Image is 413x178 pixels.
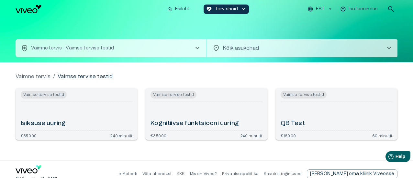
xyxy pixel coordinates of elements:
p: Vaimse tervise testid [58,73,113,80]
p: Kõik asukohad [223,44,375,52]
p: 60 minutit [372,133,392,137]
span: chevron_right [385,44,393,52]
p: [PERSON_NAME] oma kliinik Viveosse [310,171,394,177]
span: ecg_heart [206,6,212,12]
p: €160.00 [281,133,296,137]
button: Iseteenindus [339,5,379,14]
p: Esileht [175,6,190,13]
span: keyboard_arrow_down [240,6,246,12]
a: Open service booking details [275,88,397,140]
p: Võta ühendust [142,171,172,177]
p: Tervishoid [215,6,238,13]
span: Vaimse tervise testid [281,91,327,99]
p: Mis on Viveo? [190,171,217,177]
span: chevron_right [194,44,201,52]
a: Kasutustingimused [264,172,302,176]
a: Navigate to homepage [16,5,162,13]
a: Open service booking details [16,88,138,140]
span: home [167,6,173,12]
p: 240 minutit [240,133,262,137]
p: Vaimne tervis - Vaimse tervise testid [31,45,114,52]
button: health_and_safetyVaimne tervis - Vaimse tervise testidchevron_right [16,39,206,57]
p: Iseteenindus [349,6,378,13]
span: Vaimse tervise testid [151,91,196,99]
p: €350.00 [21,133,37,137]
a: Privaatsuspoliitika [222,172,259,176]
p: EST [316,6,325,13]
h6: Isiksuse uuring [21,119,65,128]
button: ecg_heartTervishoidkeyboard_arrow_down [204,5,249,14]
h6: QB Test [281,119,305,128]
p: €350.00 [151,133,166,137]
a: e-Apteek [118,172,137,176]
iframe: Help widget launcher [363,149,413,167]
span: location_on [212,44,220,52]
button: open search modal [385,3,397,16]
a: Open service booking details [145,88,267,140]
a: Navigate to home page [16,165,41,176]
span: health_and_safety [21,44,28,52]
p: 240 minutit [110,133,132,137]
a: KKK [177,172,185,176]
button: homeEsileht [164,5,193,14]
span: Vaimse tervise testid [21,91,67,99]
img: Viveo logo [16,5,41,13]
button: EST [307,5,334,14]
a: Vaimne tervis [16,73,50,80]
p: / [53,73,55,80]
span: search [387,5,395,13]
h6: Kognitiivse funktsiooni uuring [151,119,239,128]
